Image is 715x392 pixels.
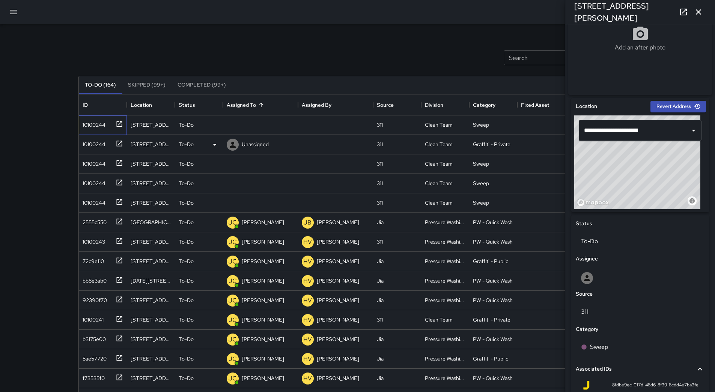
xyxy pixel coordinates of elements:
[473,257,508,265] div: Graffiti - Public
[242,335,284,343] p: [PERSON_NAME]
[473,141,510,148] div: Graffiti - Private
[80,293,107,304] div: 92390f70
[517,94,565,115] div: Fixed Asset
[425,238,465,245] div: Pressure Washing
[298,94,373,115] div: Assigned By
[131,296,171,304] div: 970 Folsom Street
[425,355,465,362] div: Pressure Washing
[377,238,383,245] div: 311
[425,141,453,148] div: Clean Team
[179,218,194,226] p: To-Do
[131,121,171,129] div: 55 South Van Ness Avenue
[377,355,384,362] div: Jia
[179,277,194,284] p: To-Do
[229,355,237,364] p: JC
[473,160,489,168] div: Sweep
[179,180,194,187] p: To-Do
[425,121,453,129] div: Clean Team
[317,296,359,304] p: [PERSON_NAME]
[317,374,359,382] p: [PERSON_NAME]
[473,180,489,187] div: Sweep
[256,100,266,110] button: Sort
[242,238,284,245] p: [PERSON_NAME]
[303,277,312,286] p: HV
[79,76,122,94] button: To-Do (164)
[425,94,443,115] div: Division
[377,141,383,148] div: 311
[179,141,194,148] p: To-Do
[131,218,171,226] div: 1232 Market Street
[473,94,495,115] div: Category
[303,374,312,383] p: HV
[377,374,384,382] div: Jia
[227,94,256,115] div: Assigned To
[317,277,359,284] p: [PERSON_NAME]
[303,355,312,364] p: HV
[473,335,513,343] div: PW - Quick Wash
[425,160,453,168] div: Clean Team
[304,218,312,227] p: JB
[302,94,331,115] div: Assigned By
[80,332,106,343] div: b3175e00
[80,352,107,362] div: 5ae57720
[242,277,284,284] p: [PERSON_NAME]
[179,257,194,265] p: To-Do
[317,218,359,226] p: [PERSON_NAME]
[179,374,194,382] p: To-Do
[425,335,465,343] div: Pressure Washing
[425,296,465,304] div: Pressure Washing
[83,94,88,115] div: ID
[131,180,171,187] div: 95 7th Street
[473,316,510,323] div: Graffiti - Private
[317,238,359,245] p: [PERSON_NAME]
[80,274,107,284] div: bb8e3ab0
[377,199,383,206] div: 311
[425,277,465,284] div: Pressure Washing
[317,257,359,265] p: [PERSON_NAME]
[473,296,513,304] div: PW - Quick Wash
[377,257,384,265] div: Jia
[473,199,489,206] div: Sweep
[425,374,465,382] div: Pressure Washing
[131,160,171,168] div: 95 7th Street
[377,218,384,226] div: Jia
[179,199,194,206] p: To-Do
[242,257,284,265] p: [PERSON_NAME]
[131,316,171,323] div: 563 Minna Street
[425,257,465,265] div: Pressure Washing
[179,160,194,168] p: To-Do
[229,316,237,325] p: JC
[131,335,171,343] div: 469 Minna Street
[229,257,237,266] p: JC
[131,94,152,115] div: Location
[473,355,508,362] div: Graffiti - Public
[80,235,105,245] div: 10100243
[179,335,194,343] p: To-Do
[179,94,195,115] div: Status
[80,371,105,382] div: f73535f0
[127,94,175,115] div: Location
[425,199,453,206] div: Clean Team
[242,141,269,148] p: Unassigned
[223,94,298,115] div: Assigned To
[79,94,127,115] div: ID
[131,277,171,284] div: 1200-1208 Market Street
[242,374,284,382] p: [PERSON_NAME]
[521,94,549,115] div: Fixed Asset
[303,238,312,247] p: HV
[317,316,359,323] p: [PERSON_NAME]
[377,160,383,168] div: 311
[425,218,465,226] div: Pressure Washing
[229,374,237,383] p: JC
[303,257,312,266] p: HV
[317,335,359,343] p: [PERSON_NAME]
[303,316,312,325] p: HV
[242,316,284,323] p: [PERSON_NAME]
[473,277,513,284] div: PW - Quick Wash
[229,335,237,344] p: JC
[303,335,312,344] p: HV
[131,199,171,206] div: 901 Market Street
[242,296,284,304] p: [PERSON_NAME]
[242,355,284,362] p: [PERSON_NAME]
[179,238,194,245] p: To-Do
